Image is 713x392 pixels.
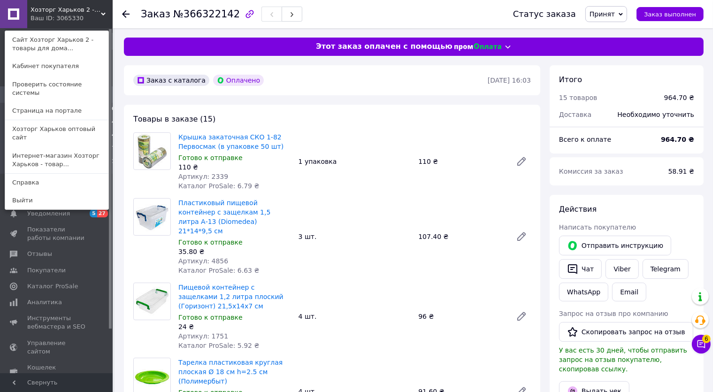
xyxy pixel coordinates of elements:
div: Оплачено [213,75,264,86]
div: Ваш ID: 3065330 [31,14,70,23]
a: Кабинет покупателя [5,57,108,75]
span: 0 [112,105,115,114]
button: Скопировать запрос на отзыв [559,322,693,342]
span: 1 [112,158,115,166]
a: Интернет-магазин Хозторг Харьков - товар... [5,147,108,173]
div: 3 шт. [295,230,415,243]
span: Итого [559,75,582,84]
span: Аналитика [27,298,62,307]
span: Доставка [559,111,591,118]
span: Товары в заказе (15) [133,115,215,123]
span: Действия [559,205,597,214]
div: 24 ₴ [178,322,291,331]
img: Крышка закаточная СКО 1-82 Первосмак (в упаковке 50 шт) [136,133,169,169]
span: Артикул: 4856 [178,257,228,265]
span: Готово к отправке [178,154,243,161]
img: Пищевой контейнер с защелками 1,2 литра плоский (Горизонт) 21,5х14х7 см [134,287,170,316]
a: Крышка закаточная СКО 1-82 Первосмак (в упаковке 50 шт) [178,133,284,150]
span: Принят [590,10,615,18]
span: Покупатели [27,266,66,275]
span: Заказ [141,8,170,20]
a: Пластиковый пищевой контейнер с защелкам 1,5 литра А-13 (Diomedea) 21*14*9,5 см [178,199,270,235]
span: Хозторг Харьков 2 - товары для дома от украинских производителей [31,6,101,14]
span: Инструменты вебмастера и SEO [27,314,87,331]
span: Уведомления [27,209,70,218]
div: 96 ₴ [414,310,508,323]
span: 27 [97,209,108,217]
a: WhatsApp [559,283,608,301]
span: Кошелек компании [27,363,87,380]
div: 4 шт. [295,310,415,323]
a: Редактировать [512,307,531,326]
span: Показатели работы компании [27,225,87,242]
button: Заказ выполнен [636,7,704,21]
span: Готово к отправке [178,238,243,246]
a: Проверить состояние системы [5,76,108,102]
button: Чат с покупателем6 [692,335,711,354]
div: Вернуться назад [122,9,130,19]
div: 1 упаковка [295,155,415,168]
span: Готово к отправке [178,314,243,321]
span: Каталог ProSale: 6.79 ₴ [178,182,259,190]
a: Viber [606,259,638,279]
span: 6 [702,335,711,343]
img: Тарелка пластиковая круглая плоская Ø 18 см h=2.5 см (Полимербыт) [134,366,170,386]
b: 964.70 ₴ [661,136,694,143]
a: Справка [5,174,108,192]
a: Редактировать [512,152,531,171]
div: 107.40 ₴ [414,230,508,243]
span: Каталог ProSale: 6.63 ₴ [178,267,259,274]
time: [DATE] 16:03 [488,77,531,84]
span: Этот заказ оплачен с помощью [316,41,452,52]
button: Email [612,283,646,301]
span: Артикул: 1751 [178,332,228,340]
a: Тарелка пластиковая круглая плоская Ø 18 см h=2.5 см (Полимербыт) [178,359,283,385]
a: Сайт Хозторг Харьков 2 - товары для дома... [5,31,108,57]
a: Страница на портале [5,102,108,120]
span: 15 товаров [559,94,598,101]
span: Всего к оплате [559,136,611,143]
button: Чат [559,259,602,279]
span: Отзывы [27,250,52,258]
span: Каталог ProSale: 5.92 ₴ [178,342,259,349]
a: Хозторг Харьков оптовый сайт [5,120,108,146]
a: Редактировать [512,227,531,246]
a: Пищевой контейнер с защелками 1,2 литра плоский (Горизонт) 21,5х14х7 см [178,284,284,310]
span: У вас есть 30 дней, чтобы отправить запрос на отзыв покупателю, скопировав ссылку. [559,346,687,373]
span: Каталог ProSale [27,282,78,291]
div: 110 ₴ [414,155,508,168]
span: 58.91 ₴ [668,168,694,175]
span: Запрос на отзыв про компанию [559,310,668,317]
div: Необходимо уточнить [612,104,700,125]
span: Написать покупателю [559,223,636,231]
img: Пластиковый пищевой контейнер с защелкам 1,5 литра А-13 (Diomedea) 21*14*9,5 см [134,201,170,232]
span: Артикул: 2339 [178,173,228,180]
a: Telegram [643,259,689,279]
span: 5 [90,209,97,217]
span: №366322142 [173,8,240,20]
div: 964.70 ₴ [664,93,694,102]
div: 35.80 ₴ [178,247,291,256]
button: Отправить инструкцию [559,236,671,255]
a: Выйти [5,192,108,209]
div: Статус заказа [513,9,576,19]
div: Заказ с каталога [133,75,209,86]
span: Комиссия за заказ [559,168,623,175]
span: Заказ выполнен [644,11,696,18]
span: Управление сайтом [27,339,87,356]
div: 110 ₴ [178,162,291,172]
